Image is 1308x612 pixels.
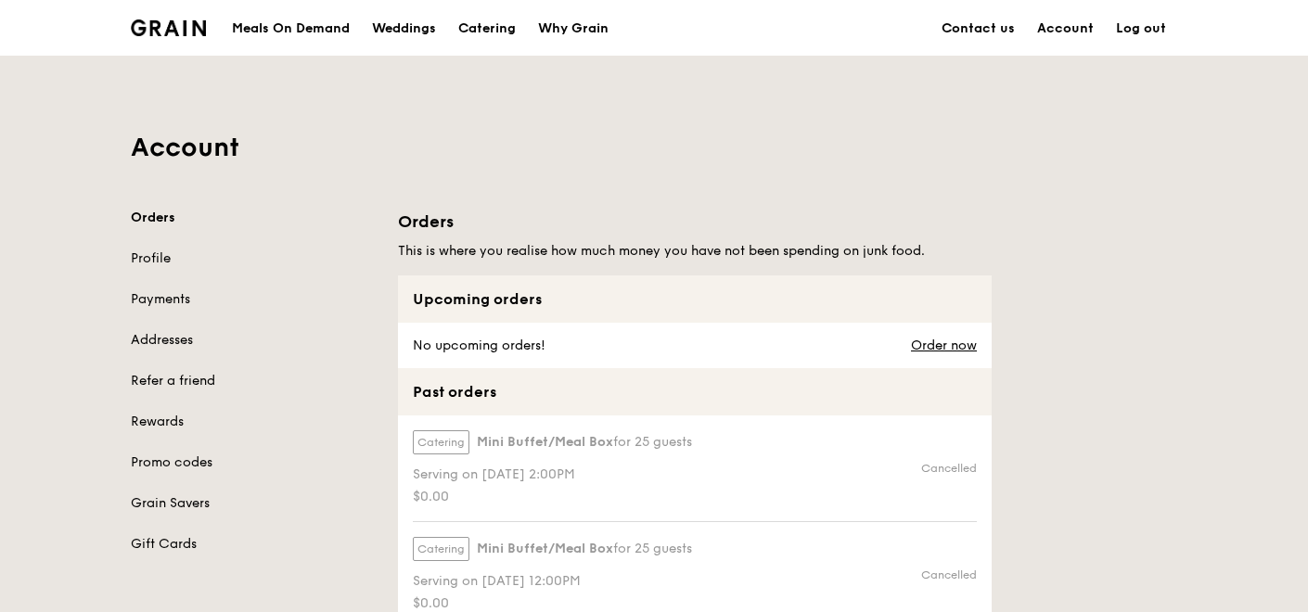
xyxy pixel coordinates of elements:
div: No upcoming orders! [398,323,557,368]
div: Weddings [372,1,436,57]
label: Catering [413,430,469,454]
a: Account [1026,1,1105,57]
div: Catering [458,1,516,57]
a: Gift Cards [131,535,376,554]
a: Catering [447,1,527,57]
a: Order now [911,338,977,353]
div: Cancelled [921,567,977,582]
a: Weddings [361,1,447,57]
a: Contact us [930,1,1026,57]
a: Orders [131,209,376,227]
div: Meals On Demand [232,1,350,57]
div: Past orders [398,368,992,415]
div: Upcoming orders [398,275,992,323]
span: for 25 guests [613,434,692,450]
a: Grain Savers [131,494,376,513]
a: Log out [1105,1,1177,57]
img: Grain [131,19,206,36]
a: Addresses [131,331,376,350]
span: Serving on [DATE] 12:00PM [413,572,692,591]
span: $0.00 [413,488,692,506]
span: Serving on [DATE] 2:00PM [413,465,692,484]
a: Payments [131,290,376,309]
span: for 25 guests [613,541,692,556]
a: Promo codes [131,453,376,472]
h1: Orders [398,209,992,235]
div: Why Grain [538,1,609,57]
a: Why Grain [527,1,620,57]
span: Mini Buffet/Meal Box [477,433,613,452]
label: Catering [413,537,469,561]
a: Profile [131,249,376,268]
div: Cancelled [921,461,977,476]
span: Mini Buffet/Meal Box [477,540,613,558]
h5: This is where you realise how much money you have not been spending on junk food. [398,242,992,261]
h1: Account [131,131,1177,164]
a: Refer a friend [131,372,376,390]
a: Rewards [131,413,376,431]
